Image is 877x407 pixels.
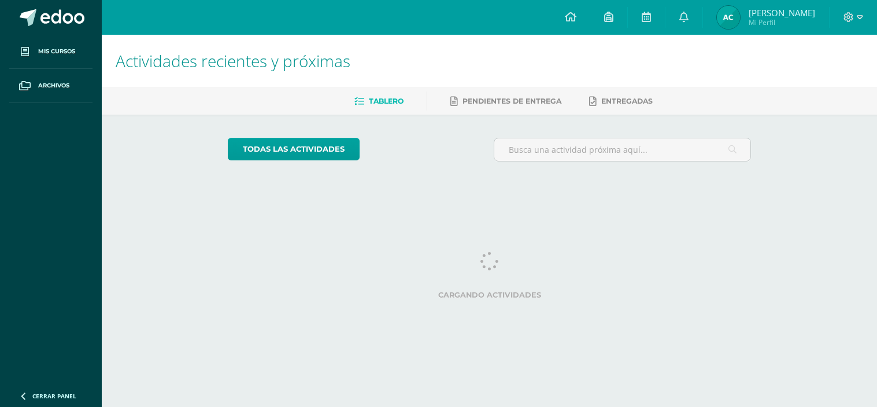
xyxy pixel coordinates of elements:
span: Cerrar panel [32,392,76,400]
a: Tablero [354,92,404,111]
img: dca7bf62d53675bcd885db78449533ef.png [717,6,740,29]
span: Actividades recientes y próximas [116,50,350,72]
span: Entregadas [601,97,653,105]
a: Mis cursos [9,35,92,69]
span: Archivos [38,81,69,90]
span: Pendientes de entrega [462,97,561,105]
a: Pendientes de entrega [450,92,561,111]
span: Tablero [369,97,404,105]
span: Mis cursos [38,47,75,56]
span: Mi Perfil [749,17,815,27]
span: [PERSON_NAME] [749,7,815,19]
a: Archivos [9,69,92,103]
a: Entregadas [589,92,653,111]
input: Busca una actividad próxima aquí... [494,138,750,161]
label: Cargando actividades [228,291,751,299]
a: todas las Actividades [228,138,360,160]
